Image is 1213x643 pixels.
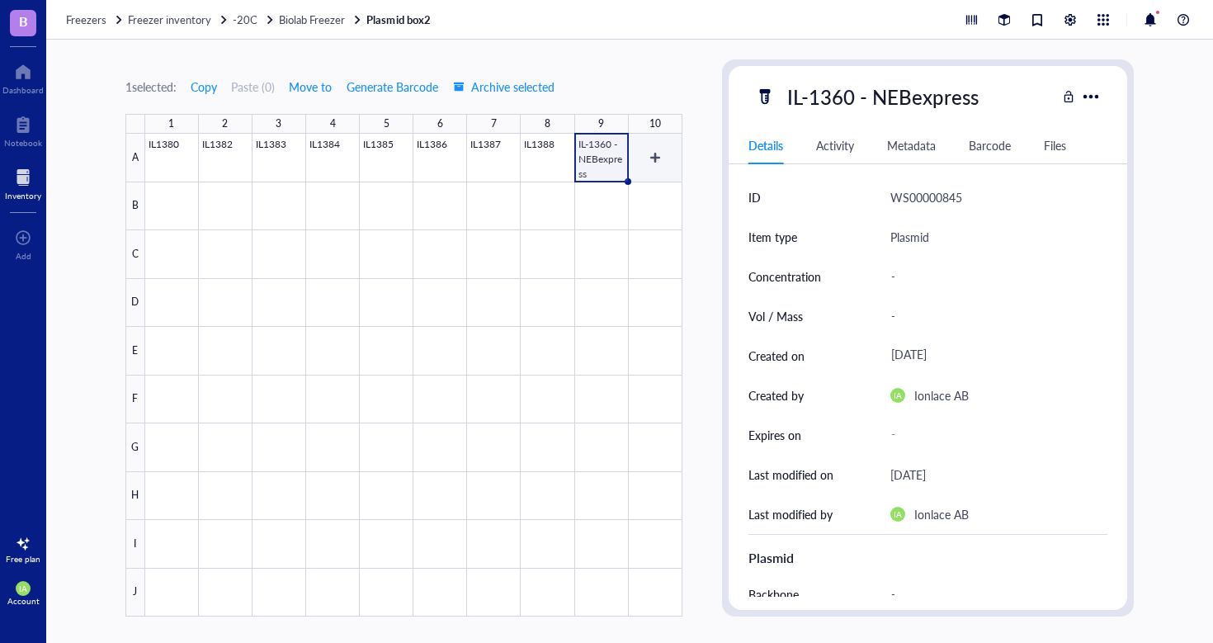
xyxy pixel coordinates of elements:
button: Archive selected [452,73,555,100]
span: Archive selected [453,80,555,93]
div: Last modified on [748,466,833,484]
a: Freezer inventory [128,12,229,27]
div: Created by [748,386,804,404]
div: 6 [437,114,443,134]
div: Add [16,251,31,261]
div: WS00000845 [890,187,962,207]
span: B [19,11,28,31]
div: Concentration [748,267,821,286]
div: F [125,376,145,424]
span: IA [19,584,27,593]
div: 3 [276,114,281,134]
div: 5 [384,114,389,134]
span: Move to [289,80,332,93]
div: - [884,420,1102,450]
div: Dashboard [2,85,44,95]
button: Copy [190,73,218,100]
div: 8 [545,114,550,134]
span: Copy [191,80,217,93]
div: [DATE] [884,341,1102,371]
span: IA [894,390,902,400]
div: - [884,299,1102,333]
a: Inventory [5,164,41,201]
div: 7 [491,114,497,134]
div: B [125,182,145,231]
div: H [125,472,145,521]
div: IL-1360 - NEBexpress [780,79,986,114]
div: 1 [168,114,174,134]
div: Files [1044,136,1066,154]
div: G [125,423,145,472]
div: Notebook [4,138,42,148]
span: Freezer inventory [128,12,211,27]
div: - [884,259,1102,294]
div: Metadata [887,136,936,154]
div: - [884,577,1102,612]
div: 1 selected: [125,78,177,96]
span: Biolab Freezer [279,12,345,27]
div: Vol / Mass [748,307,803,325]
div: Barcode [969,136,1011,154]
div: Plasmid [748,548,1108,568]
div: 10 [649,114,661,134]
div: Plasmid [890,227,929,247]
div: Account [7,596,40,606]
div: Free plan [6,554,40,564]
div: I [125,520,145,569]
span: -20C [233,12,257,27]
div: A [125,134,145,182]
div: Item type [748,228,797,246]
a: -20CBiolab Freezer [233,12,363,27]
div: Details [748,136,783,154]
button: Paste (0) [231,73,275,100]
button: Generate Barcode [346,73,439,100]
div: ID [748,188,761,206]
div: Backbone [748,585,799,603]
div: J [125,569,145,617]
span: Freezers [66,12,106,27]
div: Activity [816,136,854,154]
span: IA [894,509,902,519]
div: E [125,327,145,376]
div: 4 [330,114,336,134]
div: Created on [748,347,805,365]
a: Dashboard [2,59,44,95]
div: 2 [222,114,228,134]
div: Ionlace AB [914,504,969,524]
div: 9 [598,114,604,134]
div: Ionlace AB [914,385,969,405]
span: Generate Barcode [347,80,438,93]
div: D [125,279,145,328]
a: Plasmid box2 [366,12,433,27]
div: Last modified by [748,505,833,523]
a: Notebook [4,111,42,148]
div: [DATE] [890,465,926,485]
button: Move to [288,73,333,100]
a: Freezers [66,12,125,27]
div: Inventory [5,191,41,201]
div: Expires on [748,426,801,444]
div: C [125,230,145,279]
